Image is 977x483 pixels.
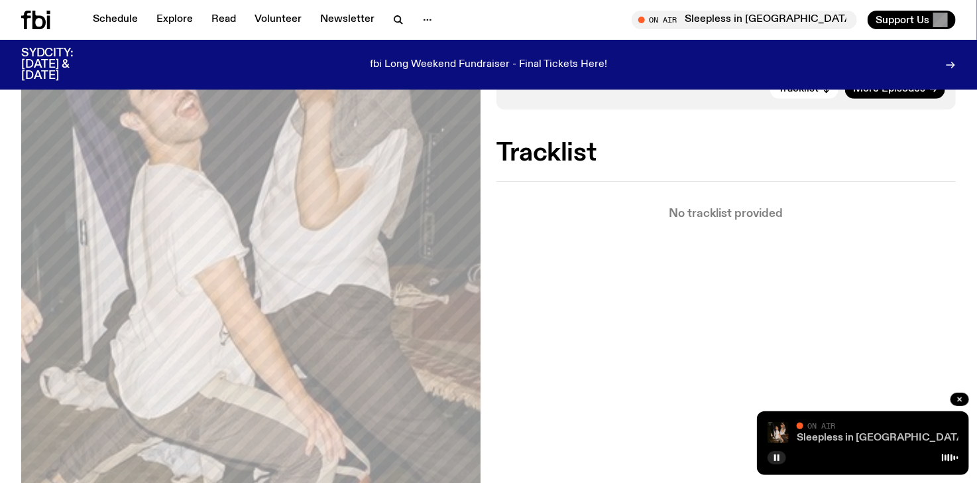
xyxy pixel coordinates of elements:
[876,14,929,26] span: Support Us
[247,11,310,29] a: Volunteer
[203,11,244,29] a: Read
[845,80,945,99] a: More Episodes
[496,141,956,165] h2: Tracklist
[370,59,607,71] p: fbi Long Weekend Fundraiser - Final Tickets Here!
[148,11,201,29] a: Explore
[797,433,967,443] a: Sleepless in [GEOGRAPHIC_DATA]
[768,422,789,443] img: Marcus Whale is on the left, bent to his knees and arching back with a gleeful look his face He i...
[807,421,835,430] span: On Air
[312,11,382,29] a: Newsletter
[85,11,146,29] a: Schedule
[778,85,819,95] span: Tracklist
[21,48,106,82] h3: SYDCITY: [DATE] & [DATE]
[496,208,956,220] p: No tracklist provided
[770,80,838,99] button: Tracklist
[632,11,857,29] button: On AirSleepless in [GEOGRAPHIC_DATA]
[868,11,956,29] button: Support Us
[853,85,925,95] span: More Episodes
